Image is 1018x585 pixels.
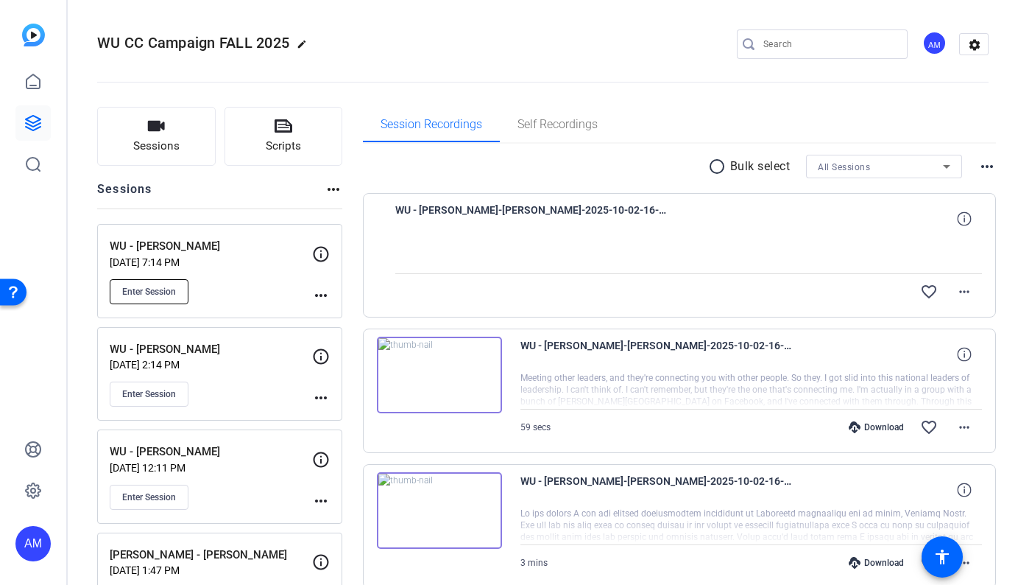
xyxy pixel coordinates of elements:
span: Self Recordings [517,119,598,130]
div: AM [15,526,51,561]
mat-icon: favorite_border [920,418,938,436]
mat-icon: more_horiz [955,554,973,572]
span: Session Recordings [381,119,482,130]
img: blue-gradient.svg [22,24,45,46]
div: Download [841,557,911,569]
mat-icon: more_horiz [312,389,330,407]
div: Download [841,421,911,433]
mat-icon: edit [297,39,314,57]
img: thumb-nail [377,337,502,413]
span: Scripts [266,138,301,155]
p: [DATE] 2:14 PM [110,359,312,371]
ngx-avatar: Andrea Morningstar [922,31,948,57]
mat-icon: favorite_border [920,554,938,572]
p: WU - [PERSON_NAME] [110,444,312,460]
button: Enter Session [110,382,188,407]
span: WU CC Campaign FALL 2025 [97,34,289,52]
button: Scripts [225,107,343,166]
span: WU - [PERSON_NAME]-[PERSON_NAME]-2025-10-02-16-12-11-022-0 [520,472,793,508]
mat-icon: more_horiz [312,492,330,510]
h2: Sessions [97,181,152,209]
p: [DATE] 7:14 PM [110,256,312,268]
mat-icon: favorite_border [920,283,938,301]
img: thumb-nail [377,472,502,549]
span: 3 mins [520,558,548,568]
p: WU - [PERSON_NAME] [110,238,312,255]
mat-icon: accessibility [933,548,951,566]
mat-icon: radio_button_unchecked [708,158,730,175]
mat-icon: more_horiz [955,418,973,436]
mat-icon: more_horiz [955,283,973,301]
mat-icon: more_horiz [978,158,996,175]
span: Enter Session [122,286,176,298]
button: Enter Session [110,485,188,510]
div: AM [922,31,947,55]
p: Bulk select [730,158,791,175]
span: WU - [PERSON_NAME]-[PERSON_NAME]-2025-10-02-16-16-08-278-0 [395,201,668,237]
span: Enter Session [122,491,176,503]
p: WU - [PERSON_NAME] [110,341,312,358]
span: All Sessions [818,162,870,172]
button: Sessions [97,107,216,166]
mat-icon: settings [960,34,989,56]
input: Search [763,35,896,53]
p: [DATE] 12:11 PM [110,462,312,474]
span: WU - [PERSON_NAME]-[PERSON_NAME]-2025-10-02-16-15-04-536-0 [520,337,793,372]
span: Sessions [133,138,180,155]
span: Enter Session [122,388,176,400]
button: Enter Session [110,279,188,304]
span: 59 secs [520,422,551,432]
p: [PERSON_NAME] - [PERSON_NAME] [110,547,312,564]
p: [DATE] 1:47 PM [110,564,312,576]
mat-icon: more_horiz [312,287,330,304]
mat-icon: more_horiz [325,181,342,198]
